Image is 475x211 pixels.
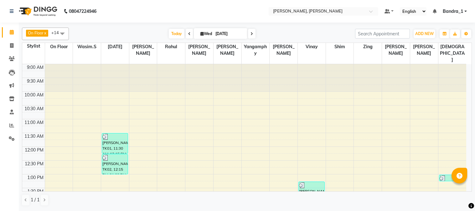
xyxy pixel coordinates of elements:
span: Shim [326,43,354,51]
span: On Floor [45,43,73,51]
div: [PERSON_NAME], TK02, 12:15 PM-01:00 PM, Wash & Blow Dry [102,154,128,174]
div: [PERSON_NAME], TK01, 11:30 AM-12:15 PM, Senior Stylist [DEMOGRAPHIC_DATA] [102,133,128,153]
div: [PERSON_NAME], TK02, 01:15 PM-01:45 PM, Cut File Polish [299,182,325,195]
span: Rahul [157,43,185,51]
input: Search Appointment [355,29,410,39]
div: 11:30 AM [23,133,45,140]
span: ADD NEW [415,31,434,36]
div: 11:00 AM [23,119,45,126]
div: 9:30 AM [26,78,45,85]
div: 10:00 AM [23,92,45,98]
button: ADD NEW [414,29,435,38]
span: [DATE] [101,43,129,51]
span: [PERSON_NAME] [270,43,297,57]
span: Yangamphy [242,43,270,57]
div: 9:00 AM [26,64,45,71]
span: [DEMOGRAPHIC_DATA] [438,43,466,64]
span: [PERSON_NAME] [129,43,157,57]
div: 10:30 AM [23,105,45,112]
span: [PERSON_NAME] [214,43,241,57]
span: Wed [199,31,214,36]
div: 12:30 PM [23,161,45,167]
span: +14 [51,30,64,35]
b: 08047224946 [69,3,96,20]
span: [PERSON_NAME] [410,43,438,57]
span: On Floor [28,30,44,35]
input: 2025-09-03 [214,29,245,39]
div: 1:00 PM [26,174,45,181]
span: Today [169,29,184,39]
div: [PERSON_NAME], TK02, 01:00 PM-01:15 PM, [GEOGRAPHIC_DATA] [439,175,465,181]
span: 1 / 1 [31,197,39,203]
div: 12:00 PM [23,147,45,153]
div: Stylist [22,43,45,49]
img: logo [16,3,59,20]
span: [PERSON_NAME] [382,43,410,57]
span: Vinay [298,43,326,51]
span: Wasim.S [73,43,101,51]
div: 1:30 PM [26,188,45,195]
iframe: chat widget [449,186,469,205]
span: Bandra_1 [443,8,463,15]
span: Zing [354,43,382,51]
span: [PERSON_NAME] [185,43,213,57]
a: x [44,30,46,35]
